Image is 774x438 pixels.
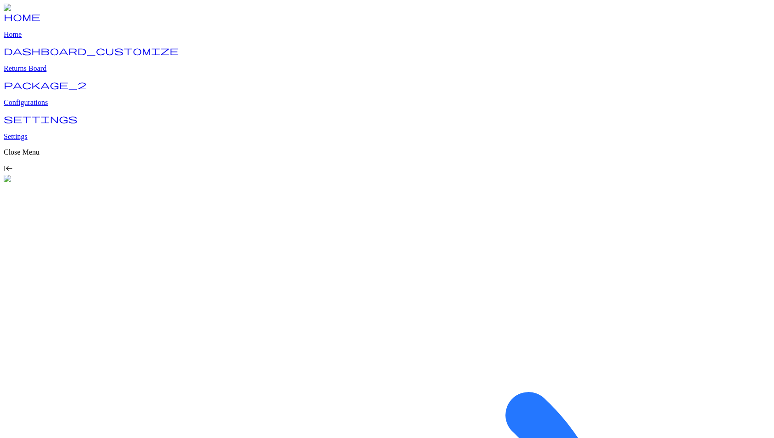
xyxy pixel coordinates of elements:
a: settings Settings [4,117,770,141]
span: settings [4,114,77,123]
img: Logo [4,4,27,12]
img: commonGraphics [4,175,64,183]
p: Configurations [4,98,770,107]
a: package_2 Configurations [4,83,770,107]
p: Settings [4,133,770,141]
p: Close Menu [4,148,770,156]
span: home [4,12,41,21]
span: keyboard_tab_rtl [4,164,13,173]
span: dashboard_customize [4,46,179,55]
div: Close Menukeyboard_tab_rtl [4,148,770,175]
span: package_2 [4,80,87,89]
a: home Home [4,15,770,39]
p: Home [4,30,770,39]
a: dashboard_customize Returns Board [4,49,770,73]
p: Returns Board [4,64,770,73]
